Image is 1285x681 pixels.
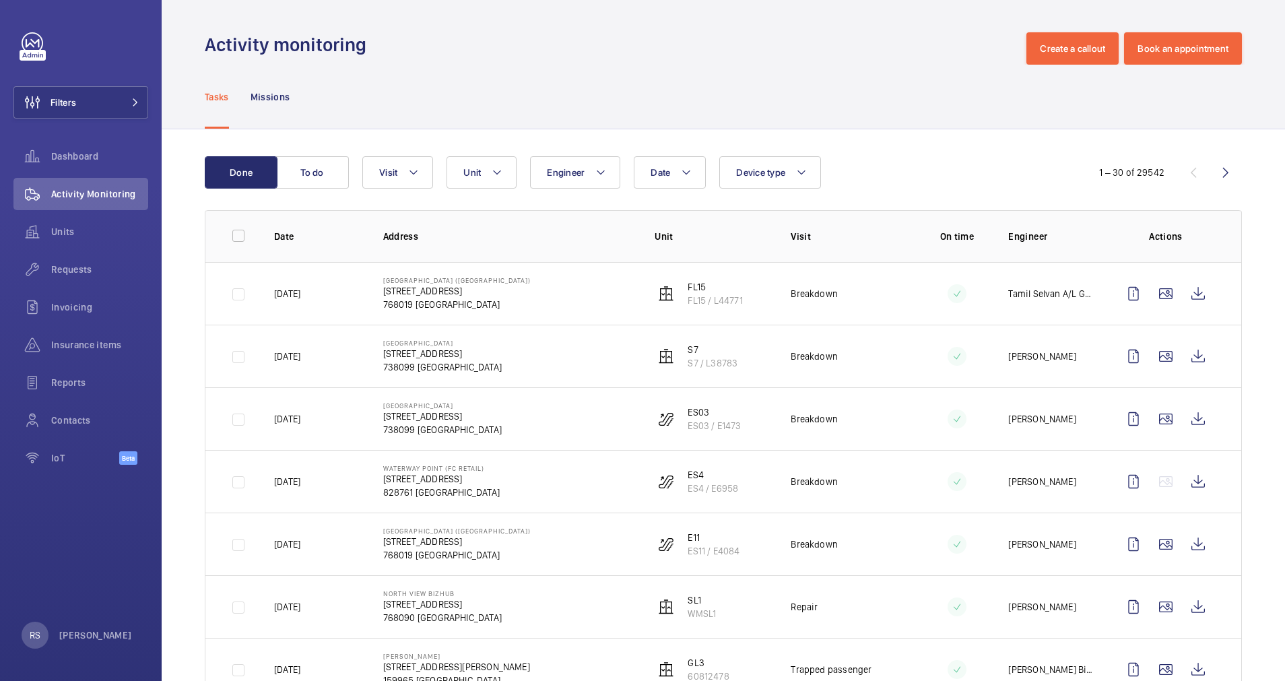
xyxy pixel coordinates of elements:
p: Breakdown [791,412,838,426]
p: Tamil Selvan A/L Goval [1008,287,1096,300]
p: [GEOGRAPHIC_DATA] [383,339,502,347]
p: [DATE] [274,663,300,676]
p: Breakdown [791,538,838,551]
button: Date [634,156,706,189]
p: S7 / L38783 [688,356,737,370]
p: [PERSON_NAME] [1008,412,1076,426]
p: E11 [688,531,739,544]
p: [GEOGRAPHIC_DATA] ([GEOGRAPHIC_DATA]) [383,527,531,535]
p: SL1 [688,593,716,607]
h1: Activity monitoring [205,32,374,57]
p: Actions [1117,230,1214,243]
button: Device type [719,156,821,189]
p: S7 [688,343,737,356]
button: Filters [13,86,148,119]
img: elevator.svg [658,348,674,364]
p: [DATE] [274,287,300,300]
p: ES03 [688,406,741,419]
p: [GEOGRAPHIC_DATA] [383,401,502,410]
p: 828761 [GEOGRAPHIC_DATA] [383,486,500,499]
p: [PERSON_NAME] [1008,600,1076,614]
span: Filters [51,96,76,109]
span: Invoicing [51,300,148,314]
span: Beta [119,451,137,465]
button: Done [205,156,277,189]
p: Unit [655,230,769,243]
div: 1 – 30 of 29542 [1099,166,1164,179]
button: Unit [447,156,517,189]
button: Visit [362,156,433,189]
p: [STREET_ADDRESS] [383,472,500,486]
p: Breakdown [791,350,838,363]
p: ES4 / E6958 [688,482,738,495]
p: Date [274,230,362,243]
span: Requests [51,263,148,276]
img: escalator.svg [658,536,674,552]
p: ES11 / E4084 [688,544,739,558]
p: [STREET_ADDRESS] [383,597,502,611]
img: escalator.svg [658,474,674,490]
p: 768090 [GEOGRAPHIC_DATA] [383,611,502,624]
button: Book an appointment [1124,32,1242,65]
p: RS [30,628,40,642]
span: Device type [736,167,785,178]
img: elevator.svg [658,661,674,678]
p: North View Bizhub [383,589,502,597]
p: Address [383,230,634,243]
p: 738099 [GEOGRAPHIC_DATA] [383,423,502,436]
p: Missions [251,90,290,104]
p: [STREET_ADDRESS][PERSON_NAME] [383,660,530,674]
p: Trapped passenger [791,663,871,676]
img: elevator.svg [658,599,674,615]
p: Breakdown [791,287,838,300]
p: [DATE] [274,475,300,488]
p: [STREET_ADDRESS] [383,410,502,423]
p: FL15 / L44771 [688,294,742,307]
p: [PERSON_NAME] [1008,538,1076,551]
p: [PERSON_NAME] [383,652,530,660]
p: [GEOGRAPHIC_DATA] ([GEOGRAPHIC_DATA]) [383,276,531,284]
p: [PERSON_NAME] [59,628,132,642]
span: Date [651,167,670,178]
p: [DATE] [274,600,300,614]
span: Reports [51,376,148,389]
p: [PERSON_NAME] Bin [PERSON_NAME] [1008,663,1096,676]
p: [PERSON_NAME] [1008,475,1076,488]
span: Units [51,225,148,238]
img: elevator.svg [658,286,674,302]
p: ES03 / E1473 [688,419,741,432]
p: On time [927,230,987,243]
p: [DATE] [274,350,300,363]
p: GL3 [688,656,729,670]
p: Tasks [205,90,229,104]
span: IoT [51,451,119,465]
img: escalator.svg [658,411,674,427]
p: [STREET_ADDRESS] [383,535,531,548]
p: [STREET_ADDRESS] [383,347,502,360]
button: Engineer [530,156,620,189]
span: Dashboard [51,150,148,163]
p: 768019 [GEOGRAPHIC_DATA] [383,548,531,562]
button: To do [276,156,349,189]
p: Breakdown [791,475,838,488]
p: Waterway Point (FC Retail) [383,464,500,472]
p: 738099 [GEOGRAPHIC_DATA] [383,360,502,374]
p: FL15 [688,280,742,294]
span: Unit [463,167,481,178]
span: Engineer [547,167,585,178]
p: [STREET_ADDRESS] [383,284,531,298]
p: [PERSON_NAME] [1008,350,1076,363]
p: [DATE] [274,538,300,551]
p: 768019 [GEOGRAPHIC_DATA] [383,298,531,311]
p: ES4 [688,468,738,482]
button: Create a callout [1026,32,1119,65]
span: Activity Monitoring [51,187,148,201]
p: Engineer [1008,230,1096,243]
p: WMSL1 [688,607,716,620]
span: Visit [379,167,397,178]
p: Repair [791,600,818,614]
span: Contacts [51,414,148,427]
span: Insurance items [51,338,148,352]
p: Visit [791,230,905,243]
p: [DATE] [274,412,300,426]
